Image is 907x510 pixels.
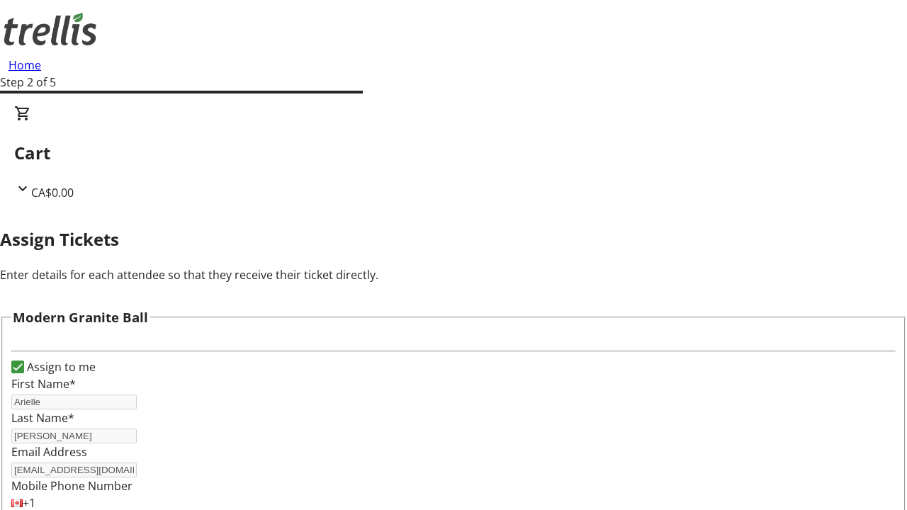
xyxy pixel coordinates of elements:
[11,376,76,392] label: First Name*
[11,410,74,426] label: Last Name*
[14,105,893,201] div: CartCA$0.00
[13,307,148,327] h3: Modern Granite Ball
[11,478,133,494] label: Mobile Phone Number
[24,358,96,375] label: Assign to me
[14,140,893,166] h2: Cart
[31,185,74,200] span: CA$0.00
[11,444,87,460] label: Email Address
